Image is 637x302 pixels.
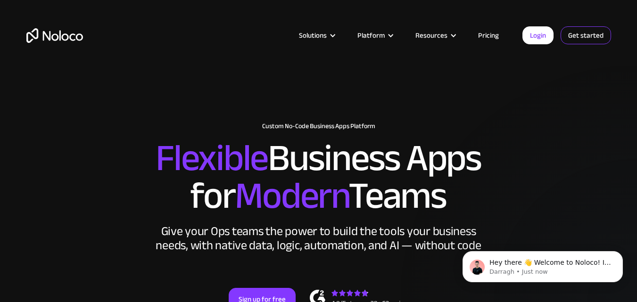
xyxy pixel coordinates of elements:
div: Resources [415,29,447,41]
a: Login [522,26,554,44]
h1: Custom No-Code Business Apps Platform [26,122,611,130]
a: Pricing [466,29,511,41]
div: Platform [346,29,404,41]
div: Solutions [299,29,327,41]
span: Flexible [156,123,268,193]
span: Modern [235,161,348,231]
h2: Business Apps for Teams [26,139,611,215]
div: Resources [404,29,466,41]
iframe: Intercom notifications message [448,231,637,297]
div: Solutions [287,29,346,41]
a: Get started [561,26,611,44]
div: Give your Ops teams the power to build the tools your business needs, with native data, logic, au... [154,224,484,253]
a: home [26,28,83,43]
div: Platform [357,29,385,41]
